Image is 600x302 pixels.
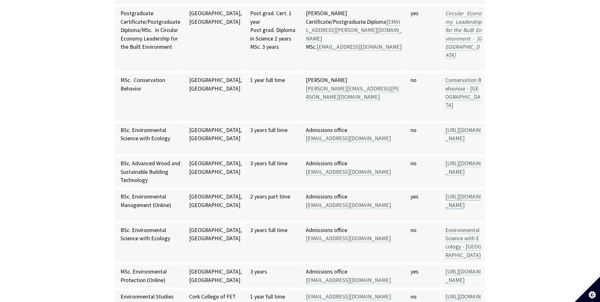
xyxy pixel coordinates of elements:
[405,72,440,122] td: no
[317,43,402,51] a: [EMAIL_ADDRESS][DOMAIN_NAME]
[184,72,245,122] td: [GEOGRAPHIC_DATA], [GEOGRAPHIC_DATA]
[306,277,391,284] a: [EMAIL_ADDRESS][DOMAIN_NAME]
[445,127,481,142] a: [URL][DOMAIN_NAME]
[445,77,481,109] a: Conservation Behaviour - [GEOGRAPHIC_DATA]
[300,122,405,155] td: Admissions office
[405,122,440,155] td: no
[405,264,440,289] td: yes
[306,293,391,300] a: [EMAIL_ADDRESS][DOMAIN_NAME]
[306,85,399,101] a: [PERSON_NAME][EMAIL_ADDRESS][PERSON_NAME][DOMAIN_NAME]
[184,222,245,264] td: [GEOGRAPHIC_DATA], [GEOGRAPHIC_DATA]
[245,222,300,264] td: 3 years full time
[300,222,405,264] td: Admissions office
[115,122,184,155] td: BSc. Environmental Science with Ecology
[445,193,481,209] a: [URL][DOMAIN_NAME]
[306,135,391,142] a: [EMAIL_ADDRESS][DOMAIN_NAME]
[245,122,300,155] td: 3 years full time
[115,189,184,222] td: BSc. Environmental Management (Online)
[300,189,405,222] td: Admissions office
[184,122,245,155] td: [GEOGRAPHIC_DATA], [GEOGRAPHIC_DATA]
[306,168,391,176] a: [EMAIL_ADDRESS][DOMAIN_NAME]
[405,5,440,72] td: yes
[405,189,440,222] td: yes
[115,155,184,189] td: BSc. Advanced Wood and Sustainable Building Technology
[300,264,405,289] td: Admissions office
[445,227,481,259] a: Environmental Science with Ecology - [GEOGRAPHIC_DATA]
[445,160,481,175] a: [URL][DOMAIN_NAME]
[115,222,184,264] td: BSc. Environmental Science with Ecology
[115,264,184,289] td: MSc. Environmental Protection (Online)
[300,5,405,72] td: [PERSON_NAME] Certificate/Postgraduate Diploma MSc.
[115,72,184,122] td: MSc. Conservation Behavior
[245,155,300,189] td: 3 years full time
[300,72,405,122] td: [PERSON_NAME]
[245,5,300,72] td: Post grad. Cert. 1 year Post grad. Diploma in Science 2 years MSc. 3 years
[445,268,481,284] a: [URL][DOMAIN_NAME]
[306,202,391,209] a: [EMAIL_ADDRESS][DOMAIN_NAME]
[306,235,391,242] a: [EMAIL_ADDRESS][DOMAIN_NAME]
[245,264,300,289] td: 3 years
[405,222,440,264] td: no
[300,155,405,189] td: Admissions office
[306,18,402,42] a: [EMAIL_ADDRESS][PERSON_NAME][DOMAIN_NAME]
[245,189,300,222] td: 2 years part time
[575,277,600,302] button: Set cookie preferences
[115,5,184,72] td: Postgraduate Certificate/Postgraduate Diploma/MSc. in Circular Economy Leadership for the Built E...
[184,155,245,189] td: [GEOGRAPHIC_DATA], [GEOGRAPHIC_DATA]
[445,10,482,59] a: Circular Economy Leadership for the Built Environment - [GEOGRAPHIC_DATA]
[184,189,245,222] td: [GEOGRAPHIC_DATA], [GEOGRAPHIC_DATA]
[184,264,245,289] td: [GEOGRAPHIC_DATA], [GEOGRAPHIC_DATA]
[405,155,440,189] td: no
[184,5,245,72] td: [GEOGRAPHIC_DATA], [GEOGRAPHIC_DATA]
[245,72,300,122] td: 1 year full time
